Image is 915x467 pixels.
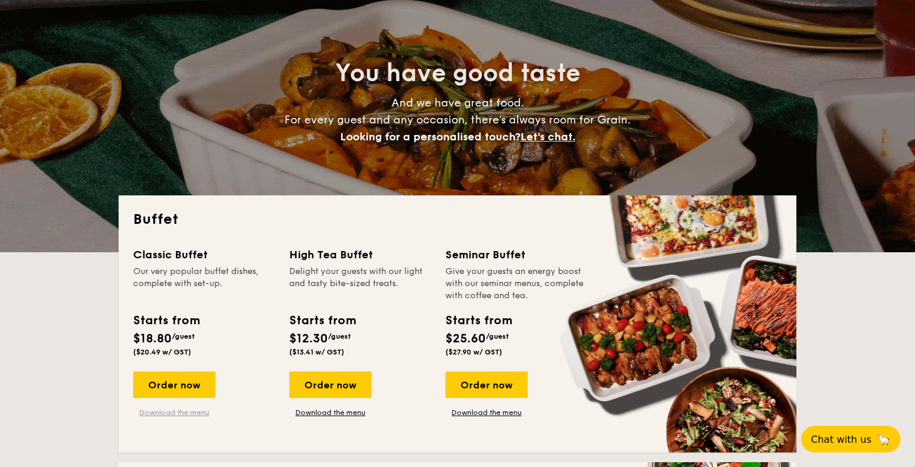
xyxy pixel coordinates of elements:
span: You have good taste [335,59,580,88]
span: ($13.41 w/ GST) [289,348,344,356]
span: Chat with us [811,434,871,445]
a: Download the menu [133,408,215,417]
div: Starts from [133,312,199,330]
div: Delight your guests with our light and tasty bite-sized treats. [289,266,431,302]
span: And we have great food. For every guest and any occasion, there’s always room for Grain. [284,96,631,143]
h2: Buffet [133,210,782,229]
div: Our very popular buffet dishes, complete with set-up. [133,266,275,302]
a: Download the menu [289,408,372,417]
div: Starts from [445,312,511,330]
span: $12.30 [289,331,328,346]
span: /guest [486,332,509,341]
button: Chat with us🦙 [801,426,900,452]
a: Download the menu [445,408,528,417]
div: Order now [289,371,372,398]
div: High Tea Buffet [289,246,431,263]
span: Looking for a personalised touch? [340,130,520,143]
span: ($20.49 w/ GST) [133,348,191,356]
div: Give your guests an energy boost with our seminar menus, complete with coffee and tea. [445,266,587,302]
span: 🦙 [876,433,891,446]
span: Let's chat. [520,130,576,143]
span: /guest [172,332,195,341]
div: Classic Buffet [133,246,275,263]
span: $25.60 [445,331,486,346]
div: Order now [133,371,215,398]
span: ($27.90 w/ GST) [445,348,502,356]
span: $18.80 [133,331,172,346]
div: Starts from [289,312,355,330]
div: Order now [445,371,528,398]
span: /guest [328,332,351,341]
div: Seminar Buffet [445,246,587,263]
